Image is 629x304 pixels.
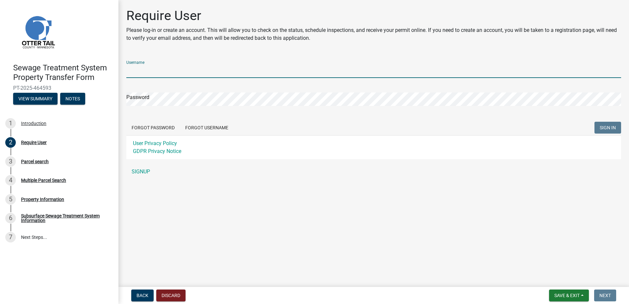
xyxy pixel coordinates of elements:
[131,290,154,301] button: Back
[156,290,186,301] button: Discard
[5,156,16,167] div: 3
[5,137,16,148] div: 2
[21,214,108,223] div: Subsurface Sewage Treatment System Information
[594,122,621,134] button: SIGN IN
[21,197,64,202] div: Property Information
[126,26,621,42] p: Please log-in or create an account. This will allow you to check on the status, schedule inspecti...
[60,96,85,102] wm-modal-confirm: Notes
[21,140,47,145] div: Require User
[137,293,148,298] span: Back
[133,148,181,154] a: GDPR Privacy Notice
[13,85,105,91] span: PT-2025-464593
[21,121,46,126] div: Introduction
[5,175,16,186] div: 4
[599,293,611,298] span: Next
[5,118,16,129] div: 1
[133,140,177,146] a: User Privacy Policy
[180,122,234,134] button: Forgot Username
[594,290,616,301] button: Next
[554,293,580,298] span: Save & Exit
[600,125,616,130] span: SIGN IN
[126,165,621,178] a: SIGNUP
[549,290,589,301] button: Save & Exit
[13,96,58,102] wm-modal-confirm: Summary
[5,232,16,242] div: 7
[60,93,85,105] button: Notes
[126,8,621,24] h1: Require User
[21,159,49,164] div: Parcel search
[13,7,63,56] img: Otter Tail County, Minnesota
[126,122,180,134] button: Forgot Password
[13,93,58,105] button: View Summary
[5,194,16,205] div: 5
[5,213,16,223] div: 6
[13,63,113,82] h4: Sewage Treatment System Property Transfer Form
[21,178,66,183] div: Multiple Parcel Search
